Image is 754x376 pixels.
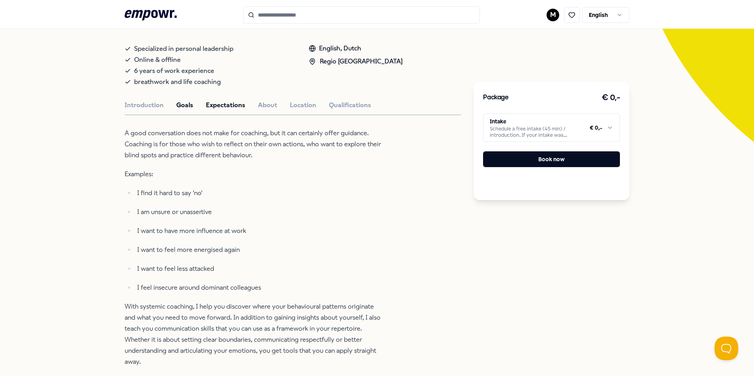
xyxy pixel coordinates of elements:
[547,9,559,21] button: M
[134,43,233,54] span: Specialized in personal leadership
[483,151,620,167] button: Book now
[125,169,381,180] p: Examples:
[206,100,245,110] button: Expectations
[483,93,508,103] h3: Package
[137,188,381,199] p: I find it hard to say 'no'
[137,282,381,293] p: I feel insecure around dominant colleagues
[243,6,480,24] input: Search for products, categories or subcategories
[176,100,193,110] button: Goals
[602,91,620,104] h3: € 0,-
[715,337,738,360] iframe: Help Scout Beacon - Open
[137,263,381,274] p: I want to feel less attacked
[125,100,164,110] button: Introduction
[134,65,214,76] span: 6 years of work experience
[125,128,381,161] p: A good conversation does not make for coaching, but it can certainly offer guidance. Coaching is ...
[137,225,381,236] p: I want to have more influence at work
[329,100,371,110] button: Qualifications
[309,43,403,54] div: English, Dutch
[258,100,277,110] button: About
[125,301,381,367] p: With systemic coaching, I help you discover where your behavioural patterns originate and what yo...
[137,244,381,255] p: I want to feel more energised again
[137,207,381,218] p: I am unsure or unassertive
[134,54,181,65] span: Online & offline
[134,76,221,87] span: breathwork and life coaching
[309,56,403,67] div: Regio [GEOGRAPHIC_DATA]
[290,100,316,110] button: Location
